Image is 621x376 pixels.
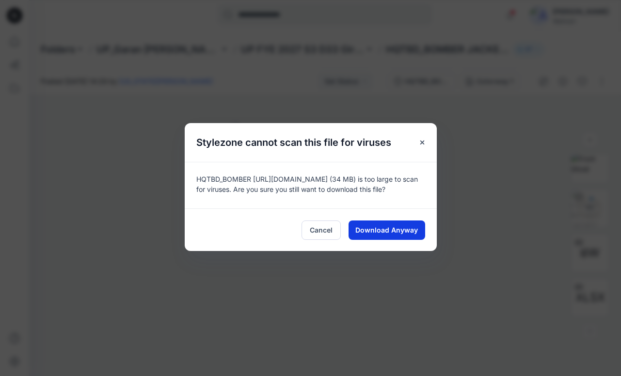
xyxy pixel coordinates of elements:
[302,220,341,240] button: Cancel
[310,225,333,235] span: Cancel
[349,220,425,240] button: Download Anyway
[185,162,437,208] div: HQTBD_BOMBER [URL][DOMAIN_NAME] (34 MB) is too large to scan for viruses. Are you sure you still ...
[355,225,418,235] span: Download Anyway
[414,134,431,151] button: Close
[185,123,403,162] h5: Stylezone cannot scan this file for viruses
